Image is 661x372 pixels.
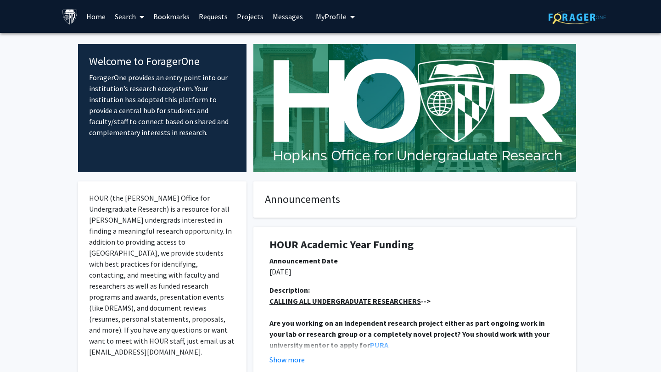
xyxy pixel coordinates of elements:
a: PURA [370,340,388,350]
button: Show more [269,354,305,365]
p: . [269,317,560,350]
strong: --> [269,296,431,306]
u: CALLING ALL UNDERGRADUATE RESEARCHERS [269,296,421,306]
p: ForagerOne provides an entry point into our institution’s research ecosystem. Your institution ha... [89,72,235,138]
h1: HOUR Academic Year Funding [269,238,560,252]
div: Announcement Date [269,255,560,266]
iframe: Chat [7,331,39,365]
h4: Announcements [265,193,565,206]
img: Cover Image [253,44,576,172]
span: My Profile [316,12,347,21]
a: Search [110,0,149,33]
img: ForagerOne Logo [549,10,606,24]
div: Description: [269,284,560,295]
a: Requests [194,0,232,33]
a: Messages [268,0,308,33]
strong: Are you working on an independent research project either as part ongoing work in your lab or res... [269,318,551,350]
h4: Welcome to ForagerOne [89,55,235,68]
a: Bookmarks [149,0,194,33]
p: [DATE] [269,266,560,277]
a: Home [82,0,110,33]
a: Projects [232,0,268,33]
img: Johns Hopkins University Logo [62,9,78,25]
p: HOUR (the [PERSON_NAME] Office for Undergraduate Research) is a resource for all [PERSON_NAME] un... [89,192,235,357]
